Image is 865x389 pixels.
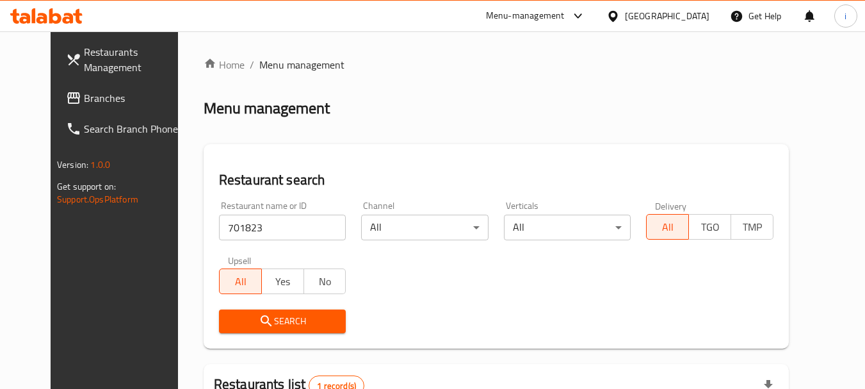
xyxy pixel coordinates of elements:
[731,214,773,240] button: TMP
[57,191,138,208] a: Support.OpsPlatform
[219,170,773,190] h2: Restaurant search
[204,98,330,119] h2: Menu management
[219,269,262,294] button: All
[361,215,489,240] div: All
[84,44,185,75] span: Restaurants Management
[56,83,195,113] a: Branches
[219,310,346,333] button: Search
[84,90,185,106] span: Branches
[229,313,336,329] span: Search
[309,272,341,291] span: No
[655,201,687,210] label: Delivery
[56,37,195,83] a: Restaurants Management
[486,8,565,24] div: Menu-management
[267,272,299,291] span: Yes
[845,9,846,23] span: i
[90,156,110,173] span: 1.0.0
[57,178,116,195] span: Get support on:
[625,9,709,23] div: [GEOGRAPHIC_DATA]
[204,57,789,72] nav: breadcrumb
[736,218,768,236] span: TMP
[688,214,731,240] button: TGO
[56,113,195,144] a: Search Branch Phone
[504,215,631,240] div: All
[228,256,252,265] label: Upsell
[694,218,726,236] span: TGO
[225,272,257,291] span: All
[204,57,245,72] a: Home
[250,57,254,72] li: /
[261,269,304,294] button: Yes
[652,218,684,236] span: All
[646,214,689,240] button: All
[219,215,346,240] input: Search for restaurant name or ID..
[303,269,346,294] button: No
[259,57,344,72] span: Menu management
[57,156,88,173] span: Version:
[84,121,185,137] span: Search Branch Phone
